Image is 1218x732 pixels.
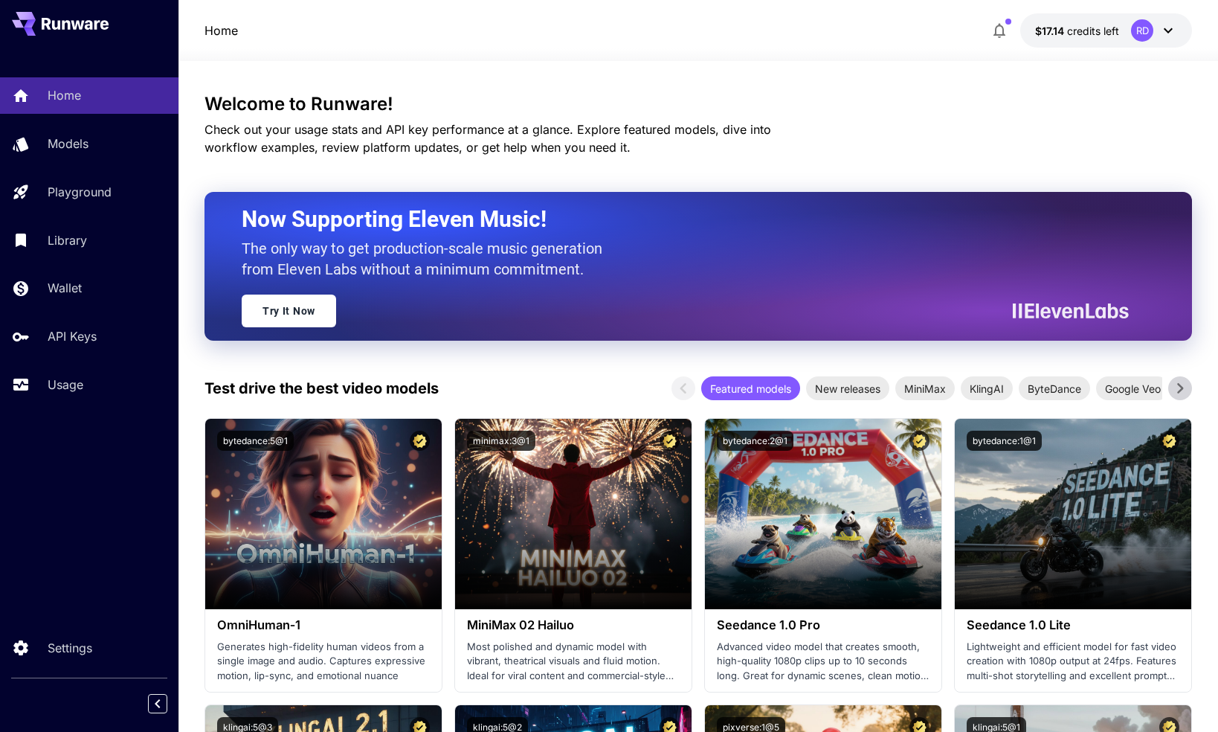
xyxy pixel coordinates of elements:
[467,431,535,451] button: minimax:3@1
[204,22,238,39] nav: breadcrumb
[961,376,1013,400] div: KlingAI
[909,431,929,451] button: Certified Model – Vetted for best performance and includes a commercial license.
[204,377,439,399] p: Test drive the best video models
[204,22,238,39] a: Home
[48,639,92,657] p: Settings
[895,381,955,396] span: MiniMax
[895,376,955,400] div: MiniMax
[242,295,336,327] a: Try It Now
[1035,25,1067,37] span: $17.14
[660,431,680,451] button: Certified Model – Vetted for best performance and includes a commercial license.
[48,135,88,152] p: Models
[1096,376,1170,400] div: Google Veo
[217,640,430,684] p: Generates high-fidelity human videos from a single image and audio. Captures expressive motion, l...
[467,640,680,684] p: Most polished and dynamic model with vibrant, theatrical visuals and fluid motion. Ideal for vira...
[1159,431,1179,451] button: Certified Model – Vetted for best performance and includes a commercial license.
[48,376,83,394] p: Usage
[455,419,692,609] img: alt
[204,122,771,155] span: Check out your usage stats and API key performance at a glance. Explore featured models, dive int...
[217,618,430,632] h3: OmniHuman‑1
[204,94,1192,115] h3: Welcome to Runware!
[159,690,178,717] div: Collapse sidebar
[242,238,613,280] p: The only way to get production-scale music generation from Eleven Labs without a minimum commitment.
[48,279,82,297] p: Wallet
[48,231,87,249] p: Library
[705,419,941,609] img: alt
[1019,381,1090,396] span: ByteDance
[48,327,97,345] p: API Keys
[967,431,1042,451] button: bytedance:1@1
[48,183,112,201] p: Playground
[806,376,889,400] div: New releases
[717,618,929,632] h3: Seedance 1.0 Pro
[1035,23,1119,39] div: $17.14018
[955,419,1191,609] img: alt
[467,618,680,632] h3: MiniMax 02 Hailuo
[410,431,430,451] button: Certified Model – Vetted for best performance and includes a commercial license.
[717,640,929,684] p: Advanced video model that creates smooth, high-quality 1080p clips up to 10 seconds long. Great f...
[701,376,800,400] div: Featured models
[967,640,1179,684] p: Lightweight and efficient model for fast video creation with 1080p output at 24fps. Features mult...
[1020,13,1192,48] button: $17.14018RD
[1131,19,1153,42] div: RD
[1019,376,1090,400] div: ByteDance
[242,205,1118,234] h2: Now Supporting Eleven Music!
[48,86,81,104] p: Home
[701,381,800,396] span: Featured models
[717,431,793,451] button: bytedance:2@1
[961,381,1013,396] span: KlingAI
[205,419,442,609] img: alt
[806,381,889,396] span: New releases
[967,618,1179,632] h3: Seedance 1.0 Lite
[1096,381,1170,396] span: Google Veo
[1067,25,1119,37] span: credits left
[148,694,167,713] button: Collapse sidebar
[217,431,294,451] button: bytedance:5@1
